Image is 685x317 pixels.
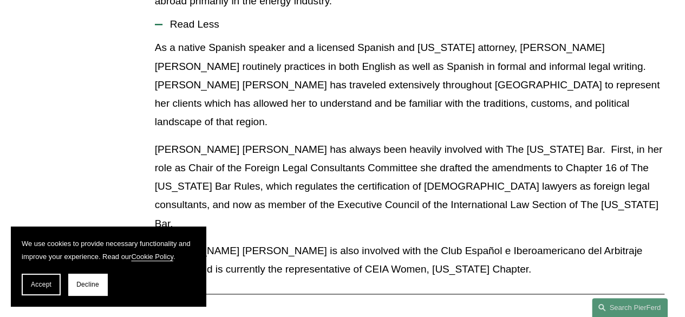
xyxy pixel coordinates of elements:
[155,10,664,38] button: Read Less
[155,242,664,279] p: [PERSON_NAME] [PERSON_NAME] is also involved with the Club Español e Iberoamericano del Arbitraje...
[592,298,668,317] a: Search this site
[155,38,664,287] div: Read Less
[31,281,51,288] span: Accept
[155,140,664,233] p: [PERSON_NAME] [PERSON_NAME] has always been heavily involved with The [US_STATE] Bar. First, in h...
[162,18,664,30] span: Read Less
[131,253,173,261] a: Cookie Policy
[68,274,107,295] button: Decline
[155,38,664,131] p: As a native Spanish speaker and a licensed Spanish and [US_STATE] attorney, [PERSON_NAME] [PERSON...
[22,274,61,295] button: Accept
[76,281,99,288] span: Decline
[11,227,206,306] section: Cookie banner
[22,237,195,263] p: We use cookies to provide necessary functionality and improve your experience. Read our .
